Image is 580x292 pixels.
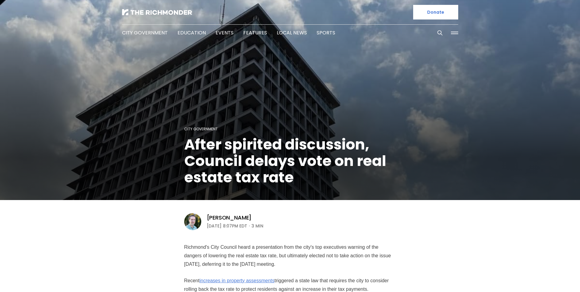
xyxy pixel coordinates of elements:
button: Search this site [435,28,445,37]
a: City Government [122,29,168,36]
a: increases in property assessments [200,278,277,284]
a: Education [178,29,206,36]
iframe: portal-trigger [428,262,580,292]
a: City Government [184,126,218,132]
img: The Richmonder [122,9,192,15]
a: Features [243,29,267,36]
a: Sports [317,29,335,36]
a: [PERSON_NAME] [207,214,252,221]
a: Local News [277,29,307,36]
time: [DATE] 8:07PM EDT [207,222,247,230]
a: Events [216,29,234,36]
span: 3 min [251,222,263,230]
img: Michael Phillips [184,213,201,230]
p: Richmond's City Council heard a presentation from the city's top executives warning of the danger... [184,243,396,269]
h1: After spirited discussion, Council delays vote on real estate tax rate [184,136,396,186]
a: Donate [413,5,458,19]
